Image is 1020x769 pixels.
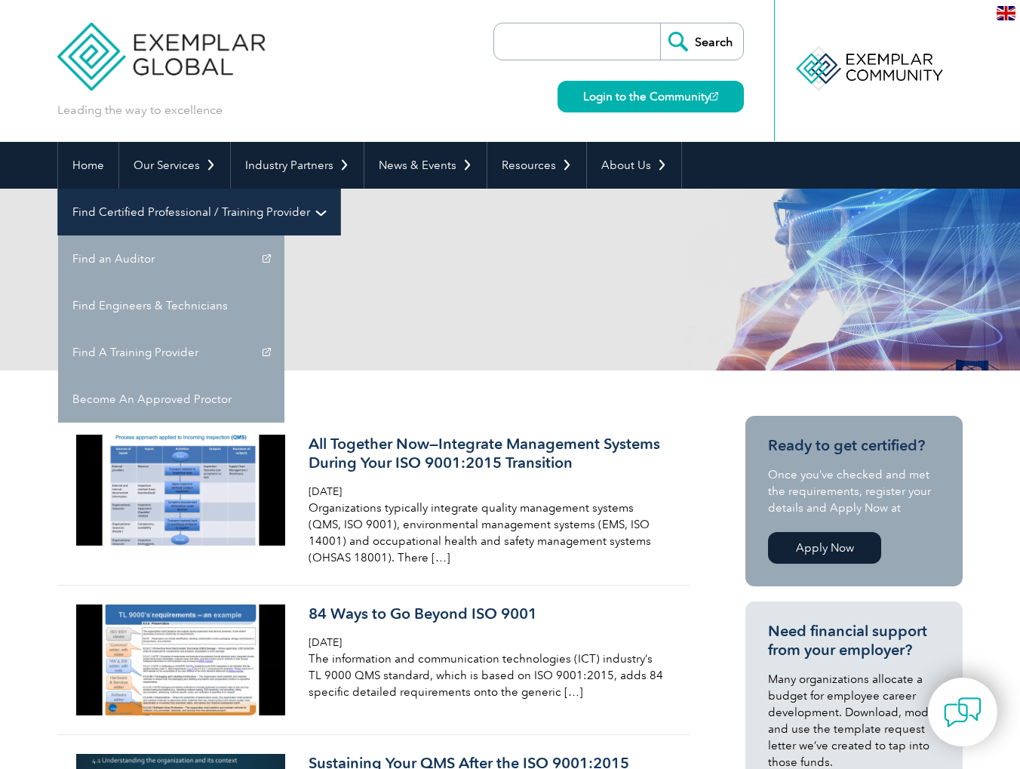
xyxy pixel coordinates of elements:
[231,142,364,189] a: Industry Partners
[58,329,284,376] a: Find A Training Provider
[768,622,940,660] h3: Need financial support from your employer?
[558,81,744,112] a: Login to the Community
[58,235,284,282] a: Find an Auditor
[76,604,285,715] img: 84-ways-to-go-beyond-iso-9001-900x480-1-300x160.png
[76,435,285,546] img: all-together-now-integrate-management-systems-900x480-1-300x160.png
[58,376,284,423] a: Become An Approved Proctor
[587,142,681,189] a: About Us
[997,6,1015,20] img: en
[487,142,586,189] a: Resources
[768,532,881,564] a: Apply Now
[57,416,691,586] a: All Together Now—Integrate Management Systems During Your ISO 9001:2015 Transition [DATE] Organiz...
[57,294,510,310] p: Results for: 9001
[57,102,223,118] p: Leading the way to excellence
[768,466,940,516] p: Once you’ve checked and met the requirements, register your details and Apply Now at
[58,282,284,329] a: Find Engineers & Technicians
[309,604,666,623] h3: 84 Ways to Go Beyond ISO 9001
[309,651,666,700] p: The information and communication technologies (ICT) industry’s TL 9000 QMS standard, which is ba...
[58,189,340,235] a: Find Certified Professional / Training Provider
[57,249,637,278] h1: Search
[309,435,666,472] h3: All Together Now—Integrate Management Systems During Your ISO 9001:2015 Transition
[58,142,118,189] a: Home
[768,436,940,455] h3: Ready to get certified?
[309,485,342,498] span: [DATE]
[119,142,230,189] a: Our Services
[309,500,666,566] p: Organizations typically integrate quality management systems (QMS, ISO 9001), environmental manag...
[660,23,743,60] input: Search
[364,142,487,189] a: News & Events
[710,92,718,100] img: open_square.png
[944,694,982,731] img: contact-chat.png
[57,586,691,735] a: 84 Ways to Go Beyond ISO 9001 [DATE] The information and communication technologies (ICT) industr...
[309,636,342,649] span: [DATE]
